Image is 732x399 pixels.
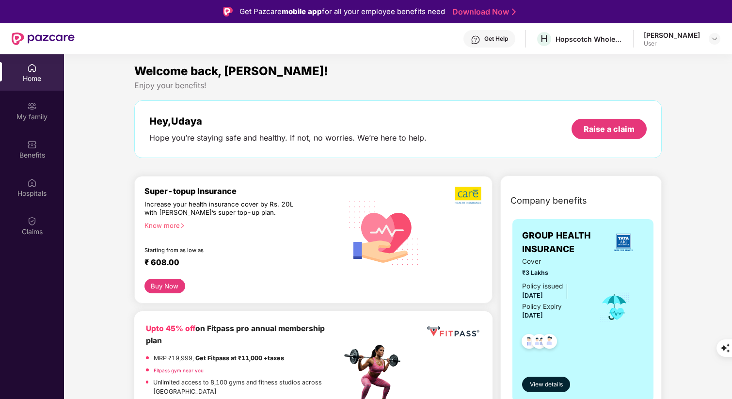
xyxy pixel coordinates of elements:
strong: Get Fitpass at ₹11,000 +taxes [195,354,284,362]
div: ₹ 608.00 [144,257,332,269]
div: Get Pazcare for all your employee benefits need [239,6,445,17]
a: Fitpass gym near you [154,367,204,373]
img: svg+xml;base64,PHN2ZyBpZD0iRHJvcGRvd24tMzJ4MzIiIHhtbG5zPSJodHRwOi8vd3d3LnczLm9yZy8yMDAwL3N2ZyIgd2... [711,35,718,43]
div: Starting from as low as [144,247,301,254]
div: Know more [144,222,336,228]
img: svg+xml;base64,PHN2ZyBpZD0iSGVscC0zMngzMiIgeG1sbnM9Imh0dHA6Ly93d3cudzMub3JnLzIwMDAvc3ZnIiB3aWR0aD... [471,35,480,45]
span: [DATE] [522,312,543,319]
img: icon [599,291,630,323]
img: fppp.png [425,323,481,340]
img: svg+xml;base64,PHN2ZyB4bWxucz0iaHR0cDovL3d3dy53My5vcmcvMjAwMC9zdmciIHhtbG5zOnhsaW5rPSJodHRwOi8vd3... [342,190,426,275]
img: svg+xml;base64,PHN2ZyBpZD0iQ2xhaW0iIHhtbG5zPSJodHRwOi8vd3d3LnczLm9yZy8yMDAwL3N2ZyIgd2lkdGg9IjIwIi... [27,216,37,226]
button: View details [522,377,570,392]
img: New Pazcare Logo [12,32,75,45]
span: Cover [522,256,586,267]
span: Company benefits [510,194,587,207]
span: Welcome back, [PERSON_NAME]! [134,64,328,78]
div: Enjoy your benefits! [134,80,662,91]
div: Policy issued [522,281,563,291]
img: svg+xml;base64,PHN2ZyBpZD0iSG9zcGl0YWxzIiB4bWxucz0iaHR0cDovL3d3dy53My5vcmcvMjAwMC9zdmciIHdpZHRoPS... [27,178,37,188]
img: svg+xml;base64,PHN2ZyB4bWxucz0iaHR0cDovL3d3dy53My5vcmcvMjAwMC9zdmciIHdpZHRoPSI0OC45MTUiIGhlaWdodD... [527,331,551,355]
span: right [180,223,185,228]
div: Raise a claim [584,124,635,134]
button: Buy Now [144,279,185,293]
strong: mobile app [282,7,322,16]
img: svg+xml;base64,PHN2ZyB4bWxucz0iaHR0cDovL3d3dy53My5vcmcvMjAwMC9zdmciIHdpZHRoPSI0OC45NDMiIGhlaWdodD... [538,331,561,355]
span: View details [530,380,563,389]
img: svg+xml;base64,PHN2ZyB3aWR0aD0iMjAiIGhlaWdodD0iMjAiIHZpZXdCb3g9IjAgMCAyMCAyMCIgZmlsbD0ibm9uZSIgeG... [27,101,37,111]
div: Policy Expiry [522,302,562,312]
span: ₹3 Lakhs [522,268,586,278]
img: svg+xml;base64,PHN2ZyBpZD0iSG9tZSIgeG1sbnM9Imh0dHA6Ly93d3cudzMub3JnLzIwMDAvc3ZnIiB3aWR0aD0iMjAiIG... [27,63,37,73]
div: User [644,40,700,48]
span: H [541,33,548,45]
b: Upto 45% off [146,324,195,333]
div: [PERSON_NAME] [644,31,700,40]
img: Stroke [512,7,516,17]
div: Get Help [484,35,508,43]
img: b5dec4f62d2307b9de63beb79f102df3.png [455,186,482,205]
div: Hope you’re staying safe and healthy. If not, no worries. We’re here to help. [149,133,427,143]
img: svg+xml;base64,PHN2ZyB4bWxucz0iaHR0cDovL3d3dy53My5vcmcvMjAwMC9zdmciIHdpZHRoPSI0OC45NDMiIGhlaWdodD... [517,331,541,355]
div: Increase your health insurance cover by Rs. 20L with [PERSON_NAME]’s super top-up plan. [144,200,300,217]
img: insurerLogo [610,229,637,255]
a: Download Now [452,7,513,17]
img: svg+xml;base64,PHN2ZyBpZD0iQmVuZWZpdHMiIHhtbG5zPSJodHRwOi8vd3d3LnczLm9yZy8yMDAwL3N2ZyIgd2lkdGg9Ij... [27,140,37,149]
b: on Fitpass pro annual membership plan [146,324,325,345]
div: Hopscotch Wholesale Trading Private Limited [556,34,623,44]
span: [DATE] [522,292,543,299]
span: GROUP HEALTH INSURANCE [522,229,604,256]
p: Unlimited access to 8,100 gyms and fitness studios across [GEOGRAPHIC_DATA] [153,378,341,397]
div: Hey, Udaya [149,115,427,127]
div: Super-topup Insurance [144,186,342,196]
del: MRP ₹19,999, [154,354,194,362]
img: Logo [223,7,233,16]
